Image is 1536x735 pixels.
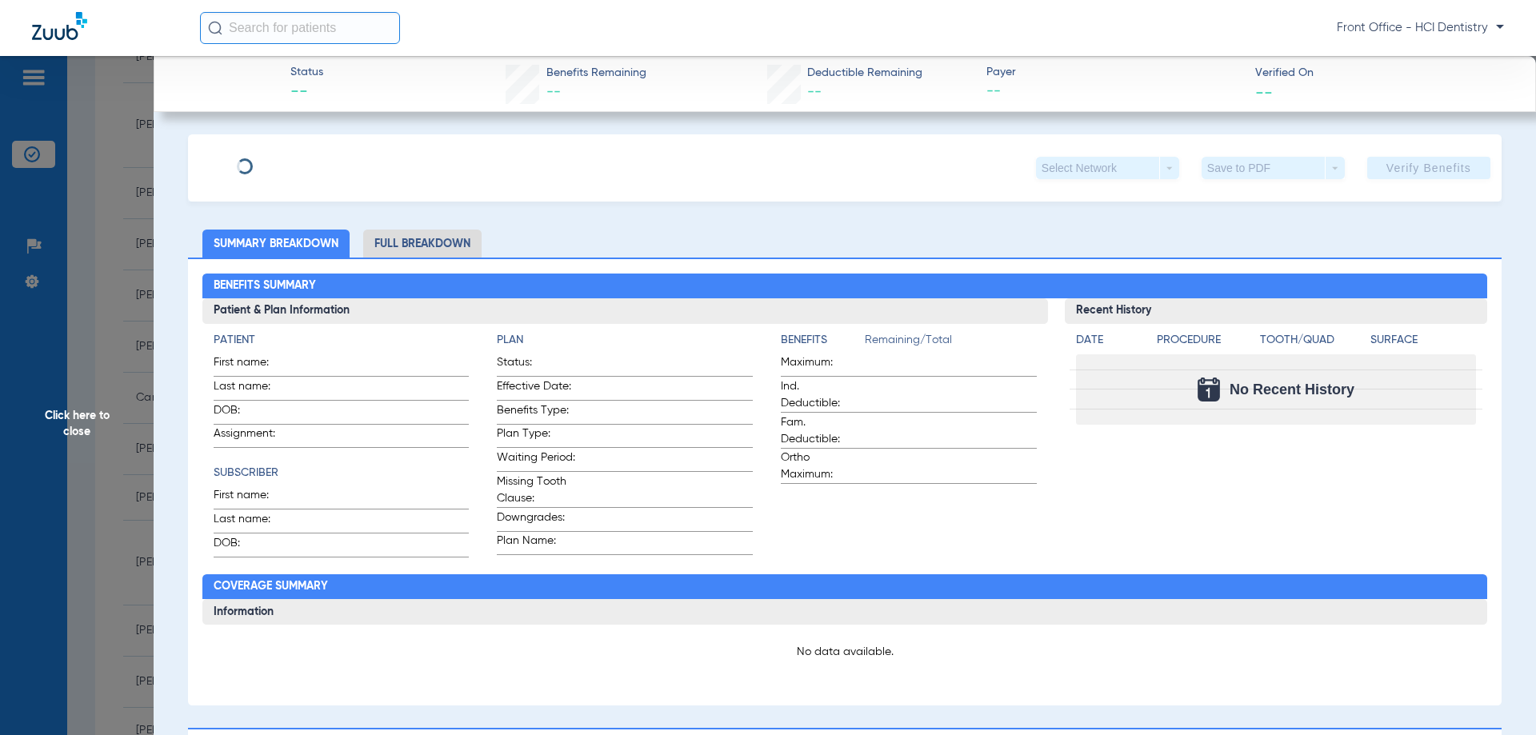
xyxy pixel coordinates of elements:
h4: Surface [1370,332,1476,349]
span: First name: [214,487,292,509]
span: Missing Tooth Clause: [497,473,575,507]
span: Benefits Remaining [546,65,646,82]
h3: Information [202,599,1488,625]
span: Assignment: [214,425,292,447]
span: Fam. Deductible: [781,414,859,448]
span: Downgrades: [497,509,575,531]
span: Remaining/Total [865,332,1037,354]
span: -- [290,82,323,104]
input: Search for patients [200,12,400,44]
app-breakdown-title: Benefits [781,332,865,354]
span: Waiting Period: [497,449,575,471]
h4: Patient [214,332,470,349]
span: DOB: [214,402,292,424]
span: Benefits Type: [497,402,575,424]
h3: Patient & Plan Information [202,298,1048,324]
span: -- [807,85,822,99]
span: Ind. Deductible: [781,378,859,412]
h4: Date [1076,332,1143,349]
app-breakdown-title: Surface [1370,332,1476,354]
span: Status [290,64,323,81]
app-breakdown-title: Tooth/Quad [1260,332,1366,354]
h4: Tooth/Quad [1260,332,1366,349]
span: Last name: [214,378,292,400]
span: No Recent History [1230,381,1354,397]
img: Calendar [1198,377,1220,401]
li: Summary Breakdown [202,230,350,258]
h4: Benefits [781,332,865,349]
h2: Benefits Summary [202,274,1488,299]
span: Ortho Maximum: [781,449,859,483]
iframe: Chat Widget [1456,658,1536,735]
span: Plan Name: [497,533,575,554]
span: Effective Date: [497,378,575,400]
span: Deductible Remaining [807,65,922,82]
span: Status: [497,354,575,376]
p: No data available. [214,644,1477,660]
h4: Plan [497,332,753,349]
span: -- [546,85,561,99]
h4: Procedure [1157,332,1254,349]
span: First name: [214,354,292,376]
h3: Recent History [1065,298,1488,324]
span: DOB: [214,535,292,557]
span: Last name: [214,511,292,533]
span: Verified On [1255,65,1510,82]
h4: Subscriber [214,465,470,481]
img: Search Icon [208,21,222,35]
h2: Coverage Summary [202,574,1488,600]
span: Payer [986,64,1242,81]
li: Full Breakdown [363,230,482,258]
img: Zuub Logo [32,12,87,40]
span: -- [1255,83,1273,100]
span: Plan Type: [497,425,575,447]
app-breakdown-title: Procedure [1157,332,1254,354]
span: -- [986,82,1242,102]
span: Maximum: [781,354,859,376]
span: Front Office - HCI Dentistry [1337,20,1504,36]
app-breakdown-title: Date [1076,332,1143,354]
